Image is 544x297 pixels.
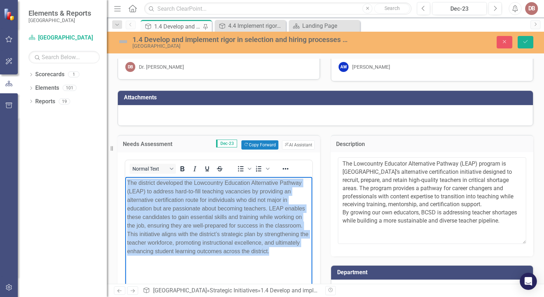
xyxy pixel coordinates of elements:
div: AW [339,62,349,72]
button: Dec-23 [432,2,487,15]
div: 1 [68,72,79,78]
div: DB [125,62,135,72]
div: Numbered list [253,164,271,174]
button: Strikethrough [214,164,226,174]
div: 101 [63,85,77,91]
button: Italic [189,164,201,174]
h3: Description [336,141,528,147]
button: Bold [176,164,188,174]
span: Dec-23 [216,140,237,147]
h3: Attachments [124,94,529,101]
button: DB [525,2,538,15]
span: Normal Text [132,166,167,172]
div: Dr. [PERSON_NAME] [139,63,184,71]
span: Elements & Reports [28,9,91,17]
img: Not Defined [117,36,129,47]
div: Landing Page [302,21,358,30]
a: Scorecards [35,71,64,79]
h3: Needs Assessment [123,141,187,147]
span: Search [385,5,400,11]
button: Copy Forward [241,140,278,150]
button: Block Normal Text [130,164,176,174]
div: 1.4 Develop and implement rigor in selection and hiring processes that effectively identify and s... [132,36,347,43]
input: Search ClearPoint... [144,2,412,15]
h3: Department [337,269,529,276]
div: Open Intercom Messenger [520,273,537,290]
a: Landing Page [291,21,358,30]
input: Search Below... [28,51,100,63]
a: [GEOGRAPHIC_DATA] [153,287,207,294]
textarea: The Lowcountry Educator Alternative Pathway (LEAP) program is [GEOGRAPHIC_DATA]’s alternative cer... [338,157,526,244]
button: Reveal or hide additional toolbar items [279,164,292,174]
a: Reports [35,98,55,106]
a: Strategic Initiatives [210,287,258,294]
div: 4.4 Implement rigorous project management structures, protocols, and processes. [228,21,284,30]
button: Underline [201,164,213,174]
img: ClearPoint Strategy [4,8,16,21]
div: 1.4 Develop and implement rigor in selection and hiring processes that effectively identify and s... [154,22,201,31]
a: 4.4 Implement rigorous project management structures, protocols, and processes. [216,21,284,30]
a: [GEOGRAPHIC_DATA] [28,34,100,42]
div: Bullet list [235,164,252,174]
button: AI Assistant [282,140,315,150]
small: [GEOGRAPHIC_DATA] [28,17,91,23]
div: 19 [59,98,70,104]
a: Elements [35,84,59,92]
div: [PERSON_NAME] [352,63,390,71]
div: » » [143,287,320,295]
div: [GEOGRAPHIC_DATA] [132,43,347,49]
div: Dec-23 [435,5,484,13]
button: Search [374,4,410,14]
